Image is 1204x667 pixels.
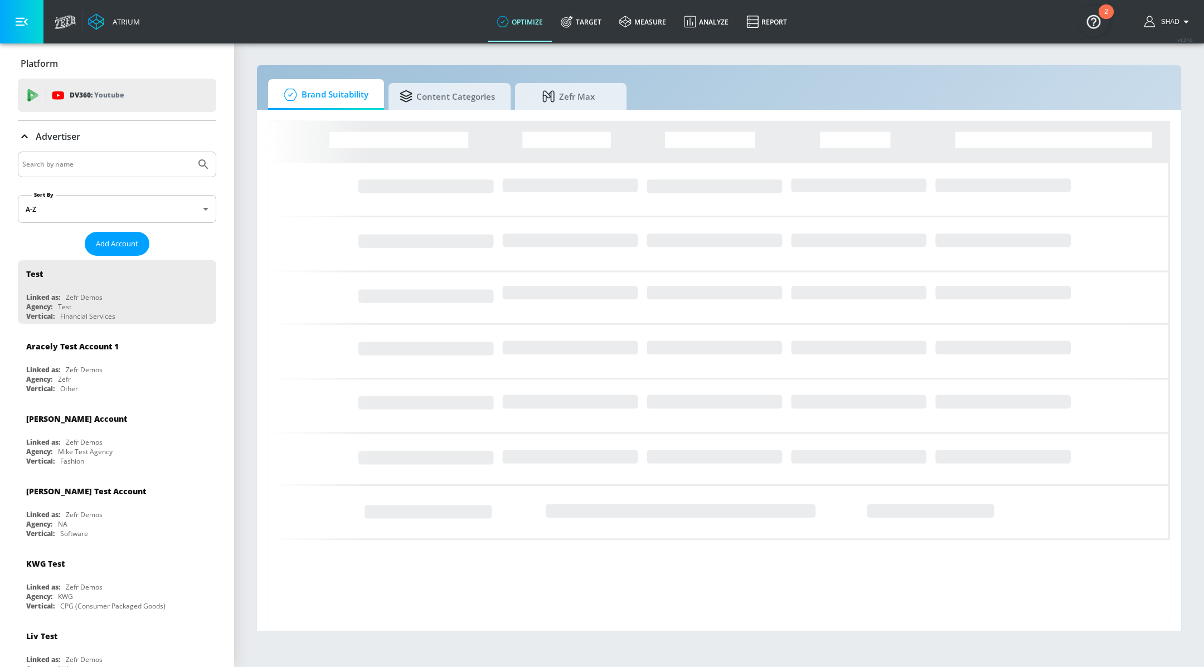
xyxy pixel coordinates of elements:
div: KWG TestLinked as:Zefr DemosAgency:KWGVertical:CPG (Consumer Packaged Goods) [18,550,216,614]
div: TestLinked as:Zefr DemosAgency:TestVertical:Financial Services [18,260,216,324]
p: Platform [21,57,58,70]
div: Mike Test Agency [58,447,113,456]
p: Advertiser [36,130,80,143]
a: Target [552,2,610,42]
div: Agency: [26,519,52,529]
div: Linked as: [26,293,60,302]
div: Agency: [26,374,52,384]
div: Linked as: [26,582,60,592]
div: Zefr [58,374,71,384]
div: Fashion [60,456,84,466]
label: Sort By [32,191,56,198]
div: DV360: Youtube [18,79,216,112]
div: Aracely Test Account 1Linked as:Zefr DemosAgency:ZefrVertical:Other [18,333,216,396]
div: 2 [1104,12,1108,26]
div: Linked as: [26,437,60,447]
a: measure [610,2,675,42]
div: [PERSON_NAME] Test AccountLinked as:Zefr DemosAgency:NAVertical:Software [18,478,216,541]
button: Add Account [85,232,149,256]
div: Vertical: [26,311,55,321]
div: Linked as: [26,655,60,664]
span: login as: shad.aziz@zefr.com [1157,18,1179,26]
div: Vertical: [26,384,55,393]
div: Linked as: [26,365,60,374]
span: v 4.24.0 [1177,37,1193,43]
div: Aracely Test Account 1 [26,341,119,352]
span: Content Categories [400,83,495,110]
div: Test [58,302,71,311]
div: [PERSON_NAME] AccountLinked as:Zefr DemosAgency:Mike Test AgencyVertical:Fashion [18,405,216,469]
div: Linked as: [26,510,60,519]
div: Software [60,529,88,538]
span: Zefr Max [526,83,611,110]
div: Agency: [26,447,52,456]
div: Test [26,269,43,279]
span: Add Account [96,237,138,250]
div: Zefr Demos [66,582,103,592]
a: Analyze [675,2,737,42]
div: [PERSON_NAME] Test Account [26,486,146,496]
div: Atrium [108,17,140,27]
a: optimize [488,2,552,42]
div: Agency: [26,592,52,601]
div: Zefr Demos [66,510,103,519]
div: Zefr Demos [66,437,103,447]
p: DV360: [70,89,124,101]
button: Shad [1144,15,1193,28]
div: Financial Services [60,311,115,321]
div: Zefr Demos [66,365,103,374]
a: Report [737,2,796,42]
button: Open Resource Center, 2 new notifications [1078,6,1109,37]
div: CPG (Consumer Packaged Goods) [60,601,166,611]
div: [PERSON_NAME] Account [26,413,127,424]
input: Search by name [22,157,191,172]
div: A-Z [18,195,216,223]
a: Atrium [88,13,140,30]
div: Zefr Demos [66,293,103,302]
div: Platform [18,48,216,79]
p: Youtube [94,89,124,101]
div: Liv Test [26,631,57,641]
div: Other [60,384,78,393]
div: Zefr Demos [66,655,103,664]
div: Vertical: [26,456,55,466]
div: Vertical: [26,601,55,611]
div: KWG [58,592,73,601]
div: Agency: [26,302,52,311]
div: Advertiser [18,121,216,152]
span: Brand Suitability [279,81,368,108]
div: KWG Test [26,558,65,569]
div: Vertical: [26,529,55,538]
div: NA [58,519,67,529]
